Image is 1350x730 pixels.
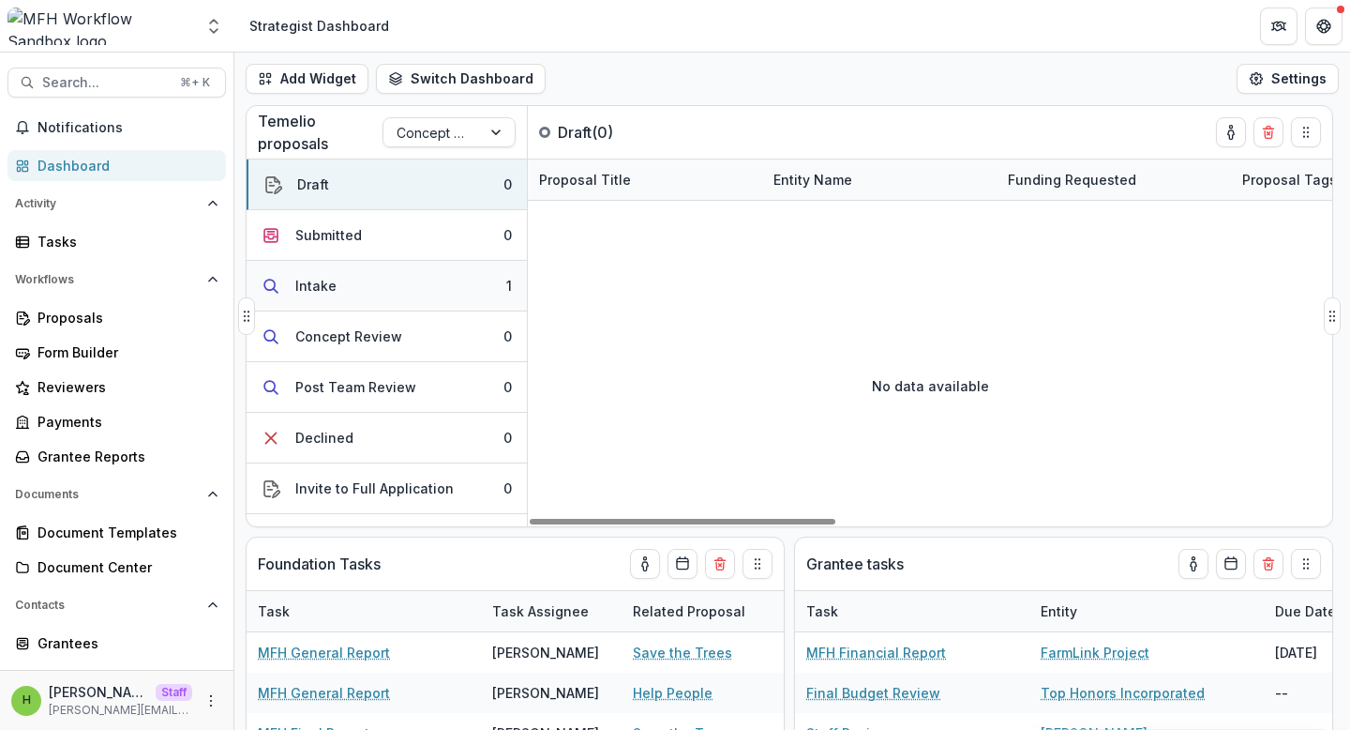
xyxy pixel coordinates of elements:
[7,189,226,219] button: Open Activity
[37,557,211,577] div: Document Center
[633,683,712,703] a: Help People
[806,683,940,703] a: Final Budget Review
[42,75,169,91] span: Search...
[247,362,527,413] button: Post Team Review0
[201,8,227,45] button: Open entity switcher
[1231,170,1348,190] div: Proposal Tags
[1260,8,1297,45] button: Partners
[249,16,389,36] div: Strategist Dashboard
[258,643,390,662] a: MFH General Report
[7,441,226,472] a: Grantee Reports
[1291,117,1321,147] button: Drag
[1041,643,1149,662] a: FarmLink Project
[7,113,226,143] button: Notifications
[37,120,218,136] span: Notifications
[1253,549,1283,579] button: Delete card
[37,377,211,397] div: Reviewers
[528,170,642,190] div: Proposal Title
[258,110,382,155] p: Temelio proposals
[238,297,255,335] button: Drag
[15,599,200,612] span: Contacts
[630,549,660,579] button: toggle-assigned-to-me
[7,226,226,257] a: Tasks
[7,590,226,620] button: Open Contacts
[247,601,301,621] div: Task
[528,160,762,200] div: Proposal Title
[1305,8,1342,45] button: Get Help
[7,372,226,403] a: Reviewers
[7,68,226,98] button: Search...
[37,412,211,432] div: Payments
[795,591,1029,631] div: Task
[492,683,599,703] div: [PERSON_NAME]
[7,265,226,295] button: Open Workflows
[242,12,397,39] nav: breadcrumb
[258,683,390,703] a: MFH General Report
[1237,64,1339,94] button: Settings
[795,601,849,621] div: Task
[667,549,697,579] button: Calendar
[633,643,732,662] a: Save the Trees
[295,428,353,448] div: Declined
[37,668,211,688] div: Communications
[1029,591,1264,631] div: Entity
[1264,601,1347,621] div: Due Date
[1291,549,1321,579] button: Drag
[506,276,512,296] div: 1
[492,643,599,662] div: [PERSON_NAME]
[7,662,226,693] a: Communications
[806,643,946,662] a: MFH Financial Report
[503,175,512,194] div: 0
[503,377,512,397] div: 0
[15,197,200,210] span: Activity
[15,488,200,501] span: Documents
[481,591,622,631] div: Task Assignee
[37,232,211,251] div: Tasks
[247,464,527,514] button: Invite to Full Application0
[247,312,527,362] button: Concept Review0
[297,175,329,194] div: Draft
[762,160,997,200] div: Entity Name
[1029,601,1088,621] div: Entity
[247,160,527,210] button: Draft0
[247,261,527,312] button: Intake1
[7,150,226,181] a: Dashboard
[503,327,512,346] div: 0
[1216,549,1246,579] button: Calendar
[295,276,337,296] div: Intake
[258,553,381,575] p: Foundation Tasks
[872,376,989,396] p: No data available
[742,549,772,579] button: Drag
[7,8,193,45] img: MFH Workflow Sandbox logo
[376,64,546,94] button: Switch Dashboard
[49,682,148,702] p: [PERSON_NAME]
[22,694,31,707] div: Himanshu
[295,377,416,397] div: Post Team Review
[558,121,698,144] p: Draft ( 0 )
[295,479,454,498] div: Invite to Full Application
[37,447,211,466] div: Grantee Reports
[1324,297,1341,335] button: Drag
[997,160,1231,200] div: Funding Requested
[295,327,402,346] div: Concept Review
[622,591,856,631] div: Related Proposal
[247,413,527,464] button: Declined0
[176,72,214,93] div: ⌘ + K
[622,601,757,621] div: Related Proposal
[246,64,368,94] button: Add Widget
[806,553,904,575] p: Grantee tasks
[247,591,481,631] div: Task
[481,601,600,621] div: Task Assignee
[503,479,512,498] div: 0
[7,628,226,659] a: Grantees
[762,170,863,190] div: Entity Name
[49,702,192,719] p: [PERSON_NAME][EMAIL_ADDRESS][DOMAIN_NAME]
[997,170,1147,190] div: Funding Requested
[7,337,226,368] a: Form Builder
